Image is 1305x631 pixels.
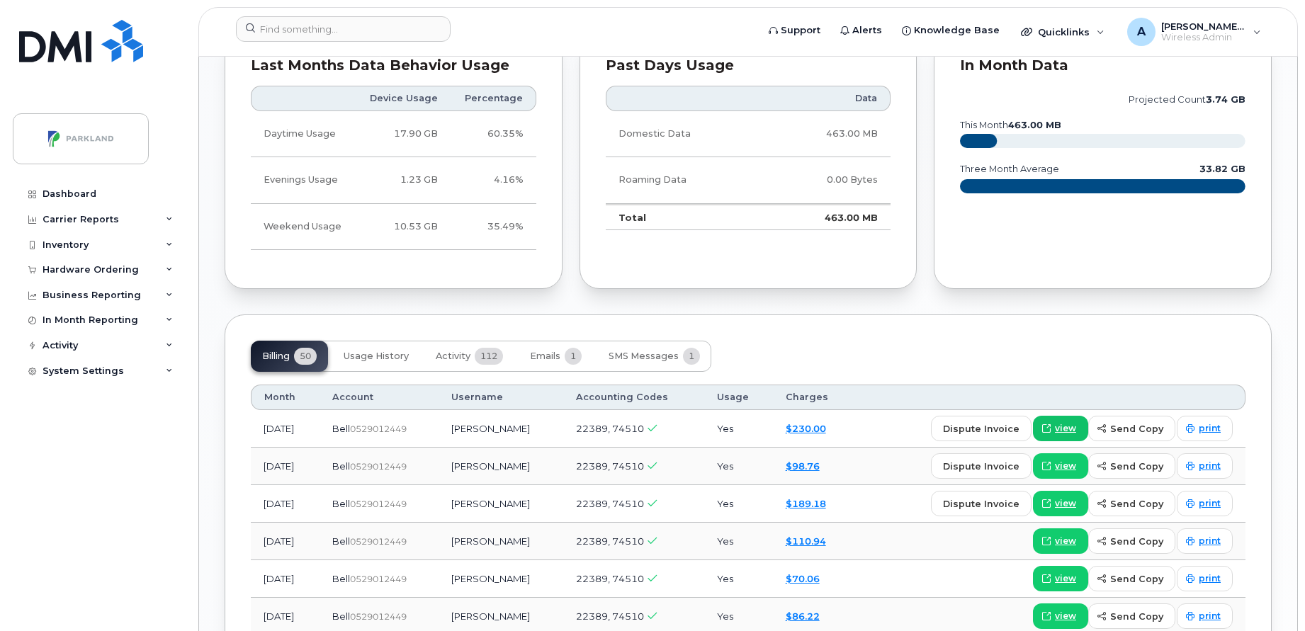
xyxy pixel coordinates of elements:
a: print [1177,528,1233,554]
button: dispute invoice [931,491,1032,516]
span: view [1055,572,1076,585]
td: [DATE] [251,560,320,598]
span: 0529012449 [350,536,407,547]
span: 0529012449 [350,499,407,509]
span: Usage History [344,351,409,362]
td: [DATE] [251,448,320,485]
span: Bell [332,498,350,509]
span: view [1055,610,1076,623]
span: dispute invoice [943,422,1019,436]
th: Accounting Codes [563,385,704,410]
th: Username [439,385,563,410]
span: Bell [332,535,350,547]
text: projected count [1129,94,1245,105]
td: 17.90 GB [356,111,451,157]
span: Support [781,23,820,38]
th: Device Usage [356,86,451,111]
td: [PERSON_NAME] [439,448,563,485]
a: $70.06 [786,573,820,584]
td: [DATE] [251,523,320,560]
text: this month [959,120,1061,130]
td: 35.49% [451,204,536,250]
span: 22389, 74510 [576,460,644,472]
tspan: 463.00 MB [1008,120,1061,130]
span: 0529012449 [350,611,407,622]
span: send copy [1110,572,1163,586]
span: 112 [475,348,503,365]
a: print [1177,491,1233,516]
span: print [1199,422,1221,435]
button: send copy [1088,453,1175,479]
button: send copy [1088,566,1175,591]
text: 33.82 GB [1199,164,1245,174]
span: Activity [436,351,470,362]
a: view [1033,566,1088,591]
span: dispute invoice [943,460,1019,473]
button: dispute invoice [931,453,1032,479]
a: print [1177,566,1233,591]
span: 22389, 74510 [576,535,644,547]
td: [PERSON_NAME] [439,410,563,448]
span: Wireless Admin [1161,32,1246,43]
td: Yes [704,485,773,523]
td: [PERSON_NAME] [439,560,563,598]
span: Bell [332,610,350,622]
button: send copy [1088,528,1175,554]
a: print [1177,453,1233,479]
td: Weekend Usage [251,204,356,250]
td: [DATE] [251,485,320,523]
span: Bell [332,573,350,584]
a: Support [759,16,830,45]
span: print [1199,572,1221,585]
div: Last Months Data Behavior Usage [251,59,536,73]
span: print [1199,535,1221,547]
a: view [1033,453,1088,479]
input: Find something... [236,16,451,42]
a: view [1033,491,1088,516]
div: Quicklinks [1011,18,1114,46]
a: view [1033,528,1088,554]
span: send copy [1110,497,1163,511]
th: Data [764,86,891,111]
span: Quicklinks [1038,26,1090,38]
div: Past Days Usage [606,59,891,73]
span: Bell [332,423,350,434]
button: send copy [1088,491,1175,516]
td: 463.00 MB [764,204,891,231]
td: [PERSON_NAME] [439,485,563,523]
span: 0529012449 [350,423,407,434]
td: Yes [704,523,773,560]
span: Alerts [852,23,882,38]
td: Yes [704,410,773,448]
span: SMS Messages [609,351,679,362]
a: print [1177,416,1233,441]
text: three month average [959,164,1059,174]
span: 0529012449 [350,574,407,584]
td: [PERSON_NAME] [439,523,563,560]
span: print [1199,497,1221,510]
span: A [1137,23,1146,40]
td: 463.00 MB [764,111,891,157]
td: Roaming Data [606,157,764,203]
a: view [1033,603,1088,629]
span: 22389, 74510 [576,498,644,509]
button: send copy [1088,416,1175,441]
span: 22389, 74510 [576,610,644,622]
span: send copy [1110,422,1163,436]
th: Month [251,385,320,410]
th: Percentage [451,86,536,111]
span: view [1055,460,1076,472]
a: $189.18 [786,498,826,509]
span: view [1055,497,1076,510]
td: 0.00 Bytes [764,157,891,203]
span: 22389, 74510 [576,573,644,584]
a: Alerts [830,16,892,45]
span: Emails [530,351,560,362]
span: 1 [683,348,700,365]
span: print [1199,610,1221,623]
span: Knowledge Base [914,23,1000,38]
span: print [1199,460,1221,472]
span: send copy [1110,535,1163,548]
span: view [1055,422,1076,435]
span: view [1055,535,1076,547]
